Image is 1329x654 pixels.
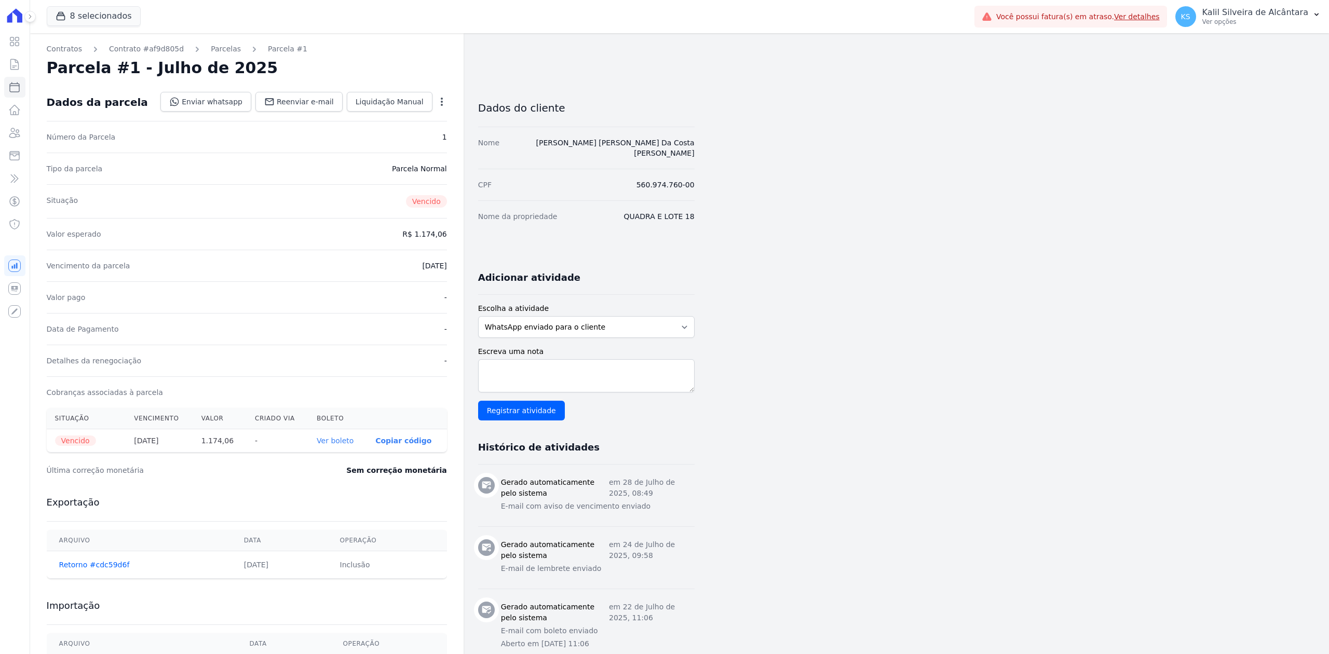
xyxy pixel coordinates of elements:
[1202,7,1308,18] p: Kalil Silveira de Alcântara
[636,180,695,190] dd: 560.974.760-00
[47,292,86,303] dt: Valor pago
[478,102,695,114] h3: Dados do cliente
[126,408,193,429] th: Vencimento
[422,261,446,271] dd: [DATE]
[59,561,130,569] a: Retorno #cdc59d6f
[392,163,447,174] dd: Parcela Normal
[232,530,328,551] th: Data
[47,96,148,108] div: Dados da parcela
[47,132,116,142] dt: Número da Parcela
[47,530,232,551] th: Arquivo
[232,551,328,579] td: [DATE]
[47,599,447,612] h3: Importação
[47,465,283,475] dt: Última correção monetária
[478,211,558,222] dt: Nome da propriedade
[268,44,307,55] a: Parcela #1
[478,346,695,357] label: Escreva uma nota
[55,435,96,446] span: Vencido
[478,271,580,284] h3: Adicionar atividade
[47,387,163,398] dt: Cobranças associadas à parcela
[247,429,308,453] th: -
[501,539,609,561] h3: Gerado automaticamente pelo sistema
[501,625,695,636] p: E-mail com boleto enviado
[47,356,142,366] dt: Detalhes da renegociação
[109,44,184,55] a: Contrato #af9d805d
[328,551,447,579] td: Inclusão
[255,92,343,112] a: Reenviar e-mail
[47,6,141,26] button: 8 selecionados
[47,496,447,509] h3: Exportação
[1202,18,1308,26] p: Ver opções
[47,261,130,271] dt: Vencimento da parcela
[442,132,447,142] dd: 1
[609,477,695,499] p: em 28 de Julho de 2025, 08:49
[328,530,447,551] th: Operação
[47,44,82,55] a: Contratos
[478,138,499,158] dt: Nome
[47,229,101,239] dt: Valor esperado
[247,408,308,429] th: Criado via
[501,638,695,649] p: Aberto em [DATE] 11:06
[444,356,447,366] dd: -
[609,602,695,623] p: em 22 de Julho de 2025, 11:06
[211,44,241,55] a: Parcelas
[536,139,695,157] a: [PERSON_NAME] [PERSON_NAME] Da Costa [PERSON_NAME]
[193,429,247,453] th: 1.174,06
[501,563,695,574] p: E-mail de lembrete enviado
[444,324,447,334] dd: -
[47,163,103,174] dt: Tipo da parcela
[609,539,695,561] p: em 24 de Julho de 2025, 09:58
[47,59,278,77] h2: Parcela #1 - Julho de 2025
[375,437,431,445] button: Copiar código
[478,401,565,420] input: Registrar atividade
[193,408,247,429] th: Valor
[406,195,447,208] span: Vencido
[1181,13,1190,20] span: KS
[277,97,334,107] span: Reenviar e-mail
[47,44,447,55] nav: Breadcrumb
[478,180,492,190] dt: CPF
[47,408,126,429] th: Situação
[1114,12,1160,21] a: Ver detalhes
[356,97,424,107] span: Liquidação Manual
[996,11,1160,22] span: Você possui fatura(s) em atraso.
[624,211,695,222] dd: QUADRA E LOTE 18
[501,602,609,623] h3: Gerado automaticamente pelo sistema
[444,292,447,303] dd: -
[1167,2,1329,31] button: KS Kalil Silveira de Alcântara Ver opções
[308,408,367,429] th: Boleto
[317,437,354,445] a: Ver boleto
[478,441,600,454] h3: Histórico de atividades
[160,92,251,112] a: Enviar whatsapp
[501,501,695,512] p: E-mail com aviso de vencimento enviado
[47,195,78,208] dt: Situação
[126,429,193,453] th: [DATE]
[402,229,446,239] dd: R$ 1.174,06
[47,324,119,334] dt: Data de Pagamento
[347,92,432,112] a: Liquidação Manual
[478,303,695,314] label: Escolha a atividade
[501,477,609,499] h3: Gerado automaticamente pelo sistema
[346,465,446,475] dd: Sem correção monetária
